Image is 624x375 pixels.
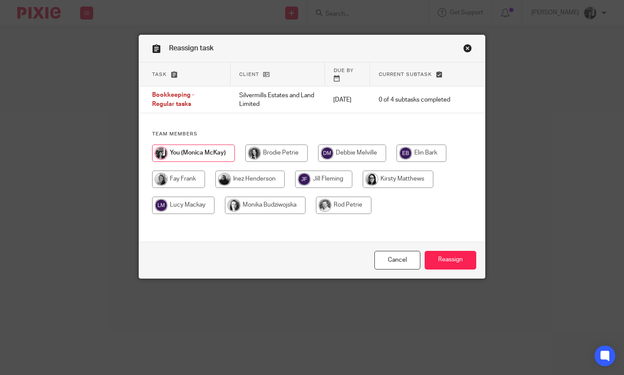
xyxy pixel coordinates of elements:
[463,44,472,56] a: Close this dialog window
[333,95,361,104] p: [DATE]
[239,72,259,77] span: Client
[239,91,316,109] p: Silvermills Estates and Land Limited
[370,86,459,113] td: 0 of 4 subtasks completed
[379,72,432,77] span: Current subtask
[334,68,354,73] span: Due by
[169,45,214,52] span: Reassign task
[152,131,472,138] h4: Team members
[152,72,167,77] span: Task
[152,92,194,108] span: Bookkeeping - Regular tasks
[425,251,476,270] input: Reassign
[374,251,420,270] a: Close this dialog window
